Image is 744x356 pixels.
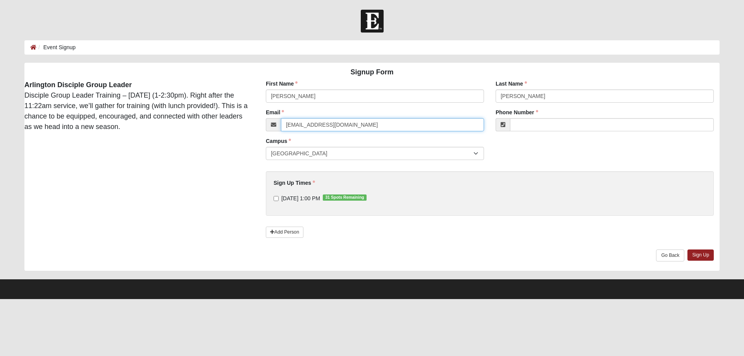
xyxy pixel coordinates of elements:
[361,10,384,33] img: Church of Eleven22 Logo
[281,195,320,201] span: [DATE] 1:00 PM
[266,137,291,145] label: Campus
[323,194,367,201] span: 31 Spots Remaining
[266,108,284,116] label: Email
[36,43,76,52] li: Event Signup
[656,249,684,261] a: Go Back
[274,196,279,201] input: [DATE] 1:00 PM31 Spots Remaining
[274,179,315,187] label: Sign Up Times
[266,80,298,88] label: First Name
[496,108,538,116] label: Phone Number
[19,80,254,132] div: Disciple Group Leader Training – [DATE] (1-2:30pm). Right after the 11:22am service, we’ll gather...
[24,68,720,77] h4: Signup Form
[496,80,527,88] label: Last Name
[266,227,303,238] a: Add Person
[687,249,714,261] a: Sign Up
[24,81,132,89] strong: Arlington Disciple Group Leader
